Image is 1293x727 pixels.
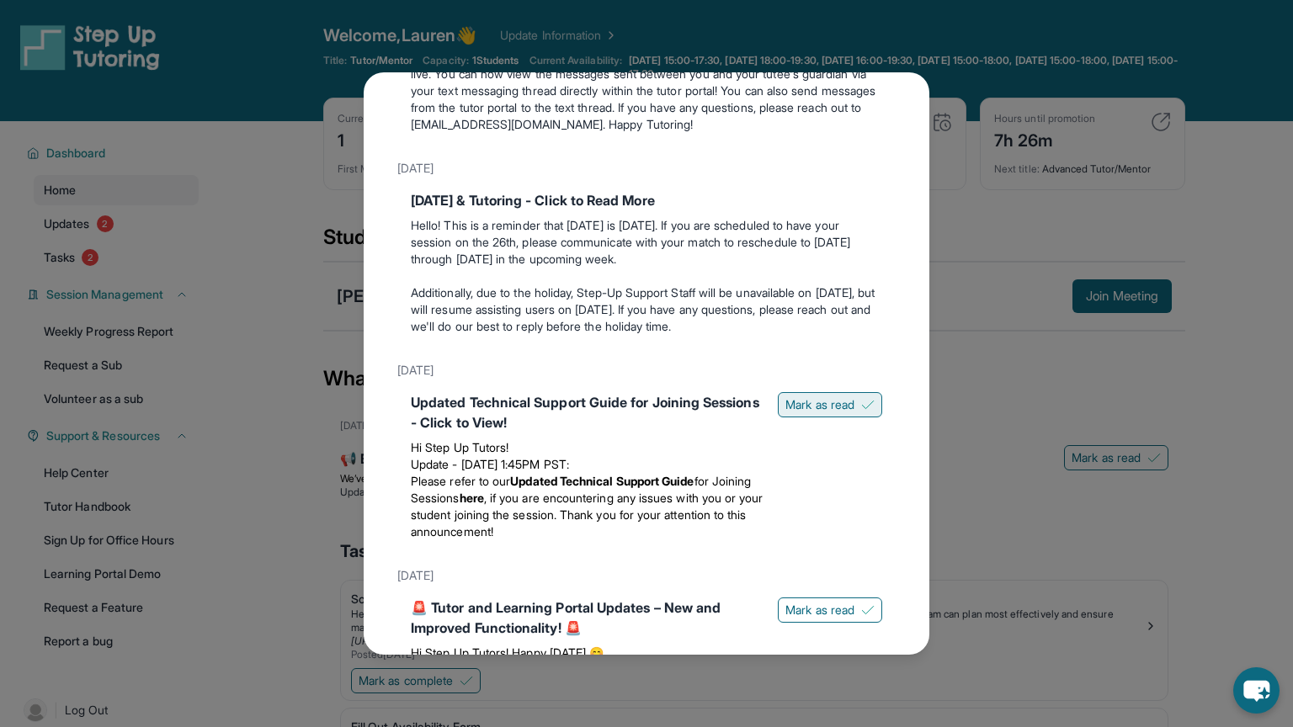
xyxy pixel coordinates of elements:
[411,491,764,539] span: , if you are encountering any issues with you or your student joining the session. Thank you for ...
[778,392,882,417] button: Mark as read
[397,355,896,385] div: [DATE]
[778,597,882,623] button: Mark as read
[411,474,510,488] span: Please refer to our
[397,560,896,591] div: [DATE]
[785,602,854,618] span: Mark as read
[397,153,896,183] div: [DATE]
[411,49,882,133] p: Hello Step-Up Tutors! The newest addition to our updated tutor portal has now gone live. You can ...
[785,396,854,413] span: Mark as read
[411,645,604,660] span: Hi Step Up Tutors! Happy [DATE] 😊
[411,190,882,210] div: [DATE] & Tutoring - Click to Read More
[861,603,875,617] img: Mark as read
[411,457,569,471] span: Update - [DATE] 1:45PM PST:
[861,398,875,411] img: Mark as read
[411,597,764,638] div: 🚨 Tutor and Learning Portal Updates – New and Improved Functionality! 🚨
[411,440,508,454] span: Hi Step Up Tutors!
[411,217,882,268] p: Hello! This is a reminder that [DATE] is [DATE]. If you are scheduled to have your session on the...
[460,491,484,505] a: here
[510,474,694,488] strong: Updated Technical Support Guide
[1233,667,1280,714] button: chat-button
[411,392,764,432] div: Updated Technical Support Guide for Joining Sessions - Click to View!
[411,284,882,335] p: Additionally, due to the holiday, Step-Up Support Staff will be unavailable on [DATE], but will r...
